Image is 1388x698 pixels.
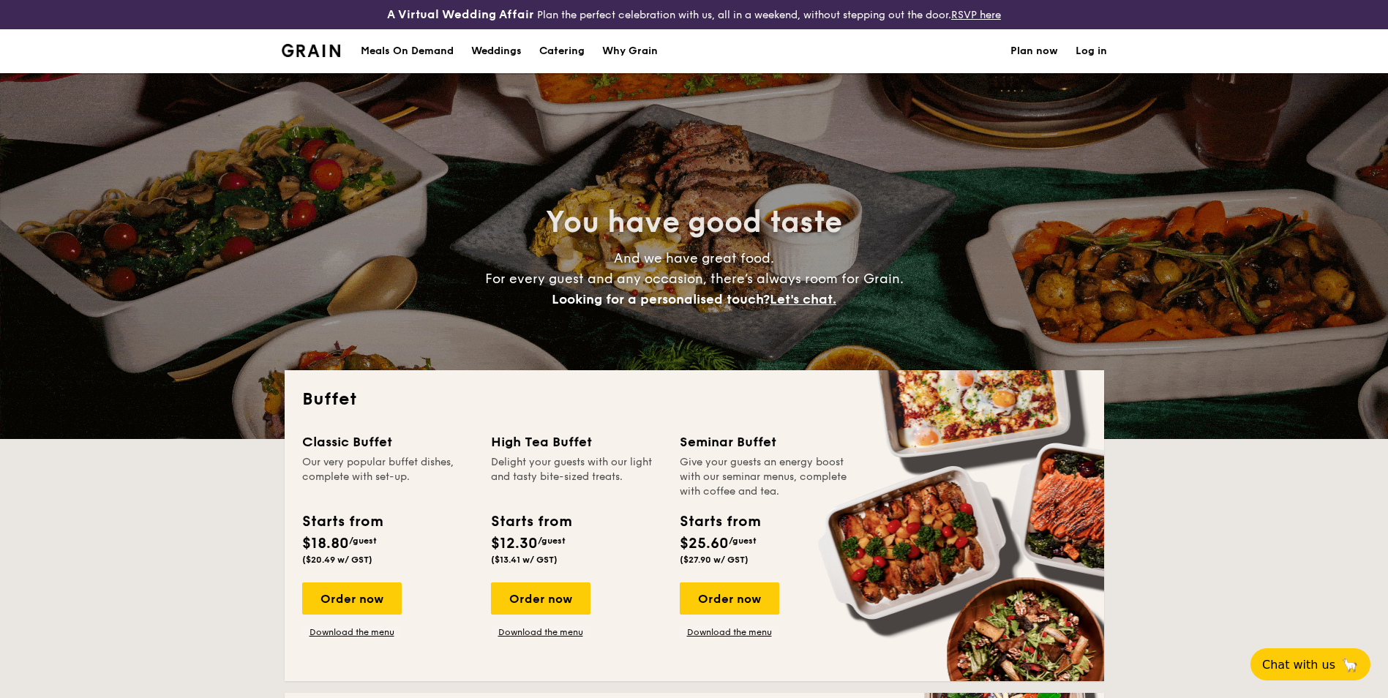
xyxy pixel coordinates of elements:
[680,626,779,638] a: Download the menu
[680,455,851,499] div: Give your guests an energy boost with our seminar menus, complete with coffee and tea.
[491,582,590,615] div: Order now
[491,432,662,452] div: High Tea Buffet
[530,29,593,73] a: Catering
[680,582,779,615] div: Order now
[1250,648,1370,680] button: Chat with us🦙
[302,555,372,565] span: ($20.49 w/ GST)
[302,511,382,533] div: Starts from
[951,9,1001,21] a: RSVP here
[302,388,1087,411] h2: Buffet
[352,29,462,73] a: Meals On Demand
[1076,29,1107,73] a: Log in
[302,535,349,552] span: $18.80
[491,511,571,533] div: Starts from
[387,6,534,23] h4: A Virtual Wedding Affair
[680,432,851,452] div: Seminar Buffet
[680,535,729,552] span: $25.60
[602,29,658,73] div: Why Grain
[729,536,757,546] span: /guest
[680,555,749,565] span: ($27.90 w/ GST)
[485,250,904,307] span: And we have great food. For every guest and any occasion, there’s always room for Grain.
[302,432,473,452] div: Classic Buffet
[539,29,585,73] h1: Catering
[680,511,759,533] div: Starts from
[1010,29,1058,73] a: Plan now
[491,535,538,552] span: $12.30
[361,29,454,73] div: Meals On Demand
[491,455,662,499] div: Delight your guests with our light and tasty bite-sized treats.
[770,291,836,307] span: Let's chat.
[349,536,377,546] span: /guest
[302,626,402,638] a: Download the menu
[273,6,1116,23] div: Plan the perfect celebration with us, all in a weekend, without stepping out the door.
[462,29,530,73] a: Weddings
[302,582,402,615] div: Order now
[1341,656,1359,673] span: 🦙
[1262,658,1335,672] span: Chat with us
[302,455,473,499] div: Our very popular buffet dishes, complete with set-up.
[491,626,590,638] a: Download the menu
[282,44,341,57] img: Grain
[282,44,341,57] a: Logotype
[593,29,667,73] a: Why Grain
[471,29,522,73] div: Weddings
[552,291,770,307] span: Looking for a personalised touch?
[491,555,558,565] span: ($13.41 w/ GST)
[546,205,842,240] span: You have good taste
[538,536,566,546] span: /guest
